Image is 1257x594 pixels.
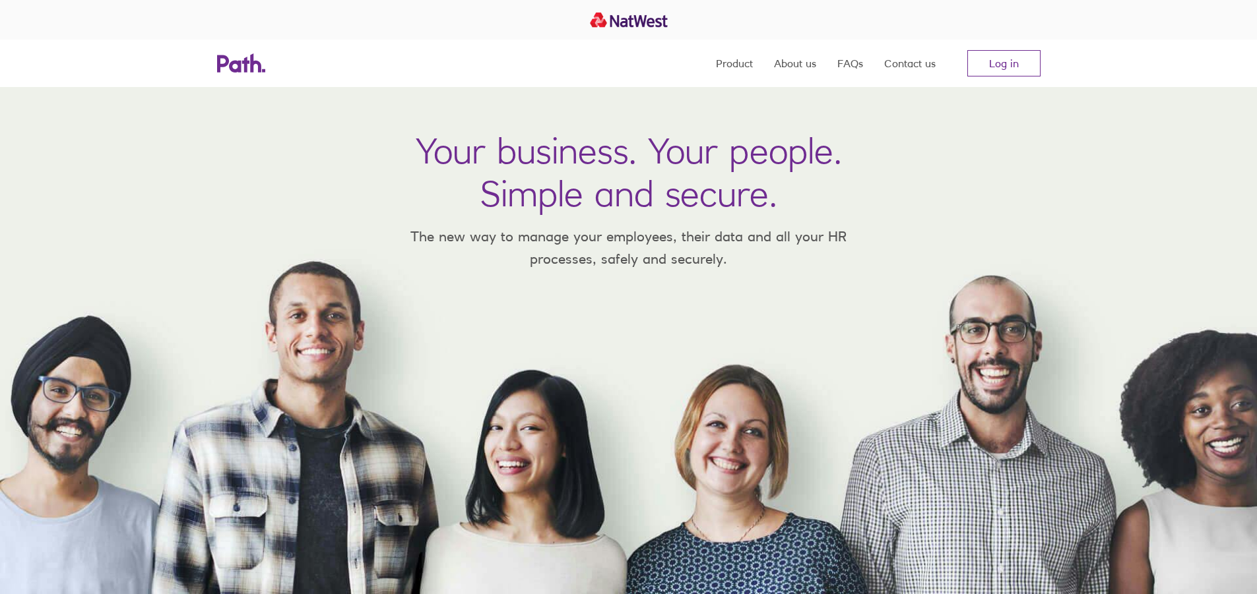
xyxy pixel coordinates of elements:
a: FAQs [837,40,863,87]
h1: Your business. Your people. Simple and secure. [416,129,842,215]
a: About us [774,40,816,87]
p: The new way to manage your employees, their data and all your HR processes, safely and securely. [391,225,866,270]
a: Log in [967,50,1041,76]
a: Product [716,40,753,87]
a: Contact us [884,40,936,87]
